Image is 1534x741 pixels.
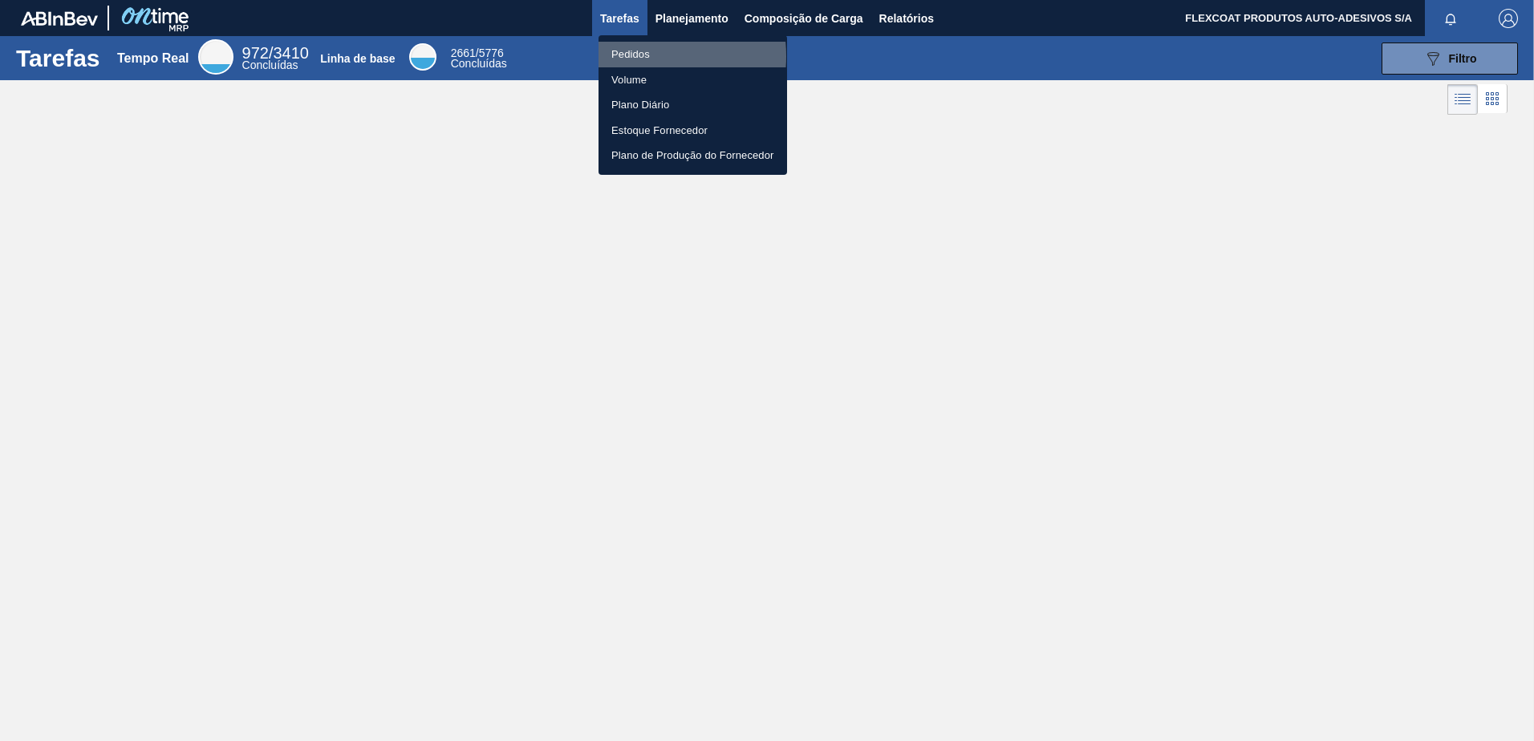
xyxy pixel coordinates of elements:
[599,92,787,118] a: Plano Diário
[599,42,787,67] a: Pedidos
[599,143,787,168] a: Plano de Produção do Fornecedor
[599,67,787,93] a: Volume
[599,118,787,144] a: Estoque Fornecedor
